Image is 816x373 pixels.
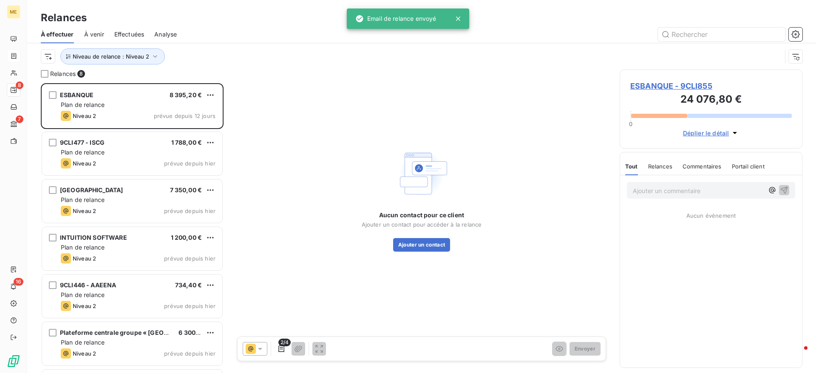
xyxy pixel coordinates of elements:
[61,149,105,156] span: Plan de relance
[41,10,87,25] h3: Relances
[61,244,105,251] span: Plan de relance
[7,5,20,19] div: ME
[73,112,96,119] span: Niveau 2
[683,129,729,137] span: Déplier le détail
[362,221,482,228] span: Ajouter un contact pour accéder à la relance
[7,83,20,97] a: 8
[680,128,742,138] button: Déplier le détail
[60,48,165,65] button: Niveau de relance : Niveau 2
[164,160,215,167] span: prévue depuis hier
[7,354,20,368] img: Logo LeanPay
[278,339,291,346] span: 2/4
[164,350,215,357] span: prévue depuis hier
[164,208,215,214] span: prévue depuis hier
[394,146,449,201] img: Empty state
[84,30,104,39] span: À venir
[569,342,601,356] button: Envoyer
[171,234,202,241] span: 1 200,00 €
[60,234,127,241] span: INTUITION SOFTWARE
[77,70,85,78] span: 8
[154,112,215,119] span: prévue depuis 12 jours
[170,91,202,98] span: 8 395,20 €
[164,255,215,262] span: prévue depuis hier
[60,329,216,336] span: Plateforme centrale groupe « [GEOGRAPHIC_DATA] »
[16,115,23,123] span: 7
[14,278,23,286] span: 16
[355,11,436,26] div: Email de relance envoyé
[41,83,224,373] div: grid
[629,121,632,127] span: 0
[60,281,116,289] span: 9CLI446 - AAEENA
[73,208,96,214] span: Niveau 2
[60,91,93,98] span: ESBANQUE
[7,117,20,131] a: 7
[73,350,96,357] span: Niveau 2
[61,339,105,346] span: Plan de relance
[393,238,450,252] button: Ajouter un contact
[625,163,638,170] span: Tout
[178,329,211,336] span: 6 300,00 €
[630,92,792,109] h3: 24 076,80 €
[683,163,722,170] span: Commentaires
[73,303,96,309] span: Niveau 2
[648,163,672,170] span: Relances
[60,139,105,146] span: 9CLI477 - ISCG
[73,255,96,262] span: Niveau 2
[171,139,202,146] span: 1 788,00 €
[787,344,807,365] iframe: Intercom live chat
[630,80,792,92] span: ESBANQUE - 9CLI855
[41,30,74,39] span: À effectuer
[175,281,202,289] span: 734,40 €
[686,212,736,219] span: Aucun évènement
[154,30,177,39] span: Analyse
[61,196,105,203] span: Plan de relance
[16,81,23,89] span: 8
[114,30,144,39] span: Effectuées
[658,28,785,41] input: Rechercher
[60,186,123,194] span: [GEOGRAPHIC_DATA]
[61,101,105,108] span: Plan de relance
[170,186,202,194] span: 7 350,00 €
[379,211,464,219] span: Aucun contact pour ce client
[73,53,149,60] span: Niveau de relance : Niveau 2
[73,160,96,167] span: Niveau 2
[732,163,765,170] span: Portail client
[61,291,105,298] span: Plan de relance
[50,70,76,78] span: Relances
[164,303,215,309] span: prévue depuis hier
